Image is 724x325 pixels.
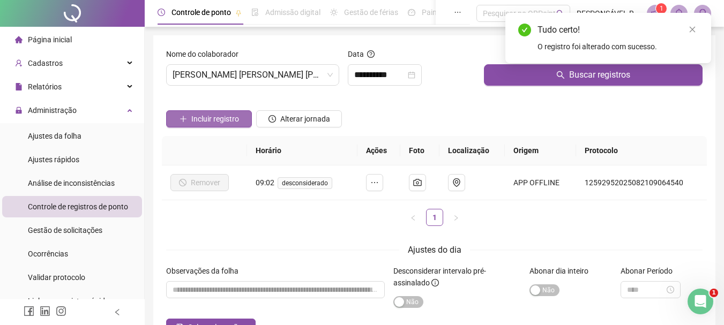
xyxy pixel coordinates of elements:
[357,136,400,165] th: Ações
[28,59,63,67] span: Cadastros
[28,273,85,282] span: Validar protocolo
[447,209,465,226] button: right
[505,136,576,165] th: Origem
[576,165,707,200] td: 12592952025082109064540
[158,9,165,16] span: clock-circle
[173,65,333,85] span: JESSICA TAINARA RIBEIRO AMERICO DE OLIVEIRA
[28,35,72,44] span: Página inicial
[256,116,342,124] a: Alterar jornada
[405,209,422,226] li: Página anterior
[15,36,23,43] span: home
[452,178,461,187] span: environment
[393,267,486,287] span: Desconsiderar intervalo pré-assinalado
[330,9,338,16] span: sun
[256,110,342,127] button: Alterar jornada
[518,24,531,36] span: check-circle
[40,306,50,316] span: linkedin
[171,8,231,17] span: Controle de ponto
[710,289,718,297] span: 1
[538,24,698,36] div: Tudo certo!
[251,9,259,16] span: file-done
[28,82,62,91] span: Relatórios
[688,289,713,314] iframe: Intercom live chat
[56,306,66,316] span: instagram
[15,83,23,90] span: file
[556,10,564,18] span: search
[28,202,128,211] span: Controle de registros de ponto
[674,9,684,18] span: bell
[344,8,398,17] span: Gestão de férias
[505,165,576,200] td: APP OFFLINE
[28,179,115,187] span: Análise de inconsistências
[28,250,68,258] span: Ocorrências
[621,265,680,277] label: Abonar Período
[114,308,121,316] span: left
[408,9,415,16] span: dashboard
[280,113,330,125] span: Alterar jornada
[15,59,23,67] span: user-add
[529,265,595,277] label: Abonar dia inteiro
[538,41,698,52] div: O registro foi alterado com sucesso.
[370,178,379,187] span: ellipsis
[454,9,461,16] span: ellipsis
[28,226,102,235] span: Gestão de solicitações
[28,155,79,164] span: Ajustes rápidos
[651,9,660,18] span: notification
[408,245,461,255] span: Ajustes do dia
[447,209,465,226] li: Próxima página
[410,215,416,221] span: left
[656,3,667,14] sup: 1
[439,136,505,165] th: Localização
[422,8,464,17] span: Painel do DP
[405,209,422,226] button: left
[660,5,663,12] span: 1
[265,8,320,17] span: Admissão digital
[24,306,34,316] span: facebook
[453,215,459,221] span: right
[28,106,77,115] span: Administração
[576,136,707,165] th: Protocolo
[400,136,439,165] th: Foto
[247,136,357,165] th: Horário
[686,24,698,35] a: Close
[695,5,711,21] img: 52037
[348,50,364,58] span: Data
[166,110,252,127] button: Incluir registro
[413,178,422,187] span: camera
[235,10,242,16] span: pushpin
[556,71,565,79] span: search
[577,7,640,19] span: RESPONSÁVEL RH - CENTER MED
[427,209,443,225] a: 1
[431,279,439,286] span: info-circle
[256,178,337,187] span: 09:02
[426,209,443,226] li: 1
[166,48,245,60] label: Nome do colaborador
[28,132,81,140] span: Ajustes da folha
[484,64,703,86] button: Buscar registros
[180,115,187,123] span: plus
[367,50,375,58] span: question-circle
[191,113,239,125] span: Incluir registro
[28,297,109,305] span: Link para registro rápido
[268,115,276,123] span: clock-circle
[278,177,332,189] span: desconsiderado
[166,265,245,277] label: Observações da folha
[689,26,696,33] span: close
[15,107,23,114] span: lock
[569,69,630,81] span: Buscar registros
[170,174,229,191] button: Remover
